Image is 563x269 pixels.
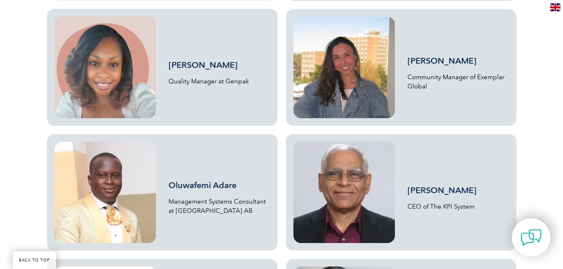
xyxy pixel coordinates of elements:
p: Quality Manager at Genpak [169,77,270,86]
img: contact-chat.png [521,227,542,248]
a: [PERSON_NAME] [169,60,238,70]
a: BACK TO TOP [13,251,56,269]
img: en [550,3,560,11]
a: [PERSON_NAME] [407,56,477,66]
a: Oluwafemi Adare [169,180,236,190]
img: rai [293,142,395,243]
a: [PERSON_NAME] [407,185,477,195]
p: Management Systems Consultant at [GEOGRAPHIC_DATA] AB [169,197,270,215]
p: Community Manager of Exemplar Global [407,72,509,91]
p: CEO of The KPI System [407,202,509,211]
